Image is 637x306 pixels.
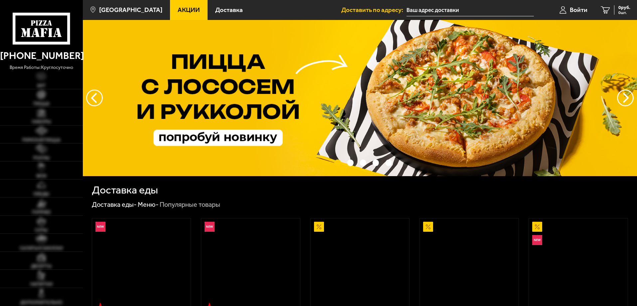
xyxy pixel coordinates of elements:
[31,264,52,269] span: Десерты
[617,90,634,106] button: предыдущий
[138,200,159,208] a: Меню-
[37,84,46,88] span: Хит
[618,11,630,15] span: 0 шт.
[386,159,392,166] button: точки переключения
[618,5,630,10] span: 0 руб.
[20,300,63,305] span: Дополнительно
[33,102,50,106] span: Пицца
[373,159,379,166] button: точки переключения
[36,174,47,178] span: WOK
[32,120,51,124] span: Наборы
[423,222,433,232] img: Акционный
[20,246,63,251] span: Салаты и закуски
[95,222,105,232] img: Новинка
[32,210,51,215] span: Горячее
[360,159,366,166] button: точки переключения
[314,222,324,232] img: Акционный
[22,138,61,143] span: Римская пицца
[570,7,587,13] span: Войти
[86,90,103,106] button: следующий
[30,282,53,287] span: Напитки
[99,7,162,13] span: [GEOGRAPHIC_DATA]
[532,235,542,245] img: Новинка
[406,4,534,16] input: Ваш адрес доставки
[178,7,200,13] span: Акции
[215,7,243,13] span: Доставка
[35,228,48,233] span: Супы
[532,222,542,232] img: Акционный
[341,7,406,13] span: Доставить по адресу:
[334,159,341,166] button: точки переключения
[347,159,354,166] button: точки переключения
[205,222,215,232] img: Новинка
[33,156,50,160] span: Роллы
[33,192,49,196] span: Обеды
[92,200,137,208] a: Доставка еды-
[160,200,220,209] div: Популярные товары
[92,185,158,195] h1: Доставка еды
